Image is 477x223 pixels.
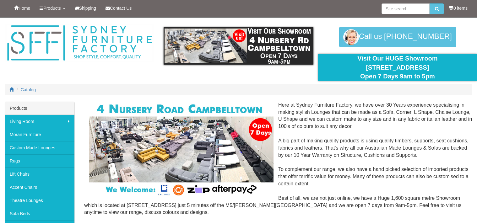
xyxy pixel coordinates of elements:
[43,6,61,11] span: Products
[164,27,313,65] img: showroom.gif
[89,102,274,198] img: Corner Modular Lounges
[5,102,74,115] div: Products
[5,141,74,154] a: Custom Made Lounges
[5,194,74,207] a: Theatre Lounges
[382,3,430,14] input: Site search
[449,5,468,11] li: 0 items
[5,154,74,167] a: Rugs
[5,24,154,62] img: Sydney Furniture Factory
[5,181,74,194] a: Accent Chairs
[35,0,70,16] a: Products
[5,128,74,141] a: Moran Furniture
[5,167,74,181] a: Lift Chairs
[110,6,132,11] span: Contact Us
[101,0,136,16] a: Contact Us
[79,6,96,11] span: Shipping
[21,87,36,92] a: Catalog
[9,0,35,16] a: Home
[5,115,74,128] a: Living Room
[5,207,74,220] a: Sofa Beds
[19,6,30,11] span: Home
[323,54,472,81] div: Visit Our HUGE Showroom [STREET_ADDRESS] Open 7 Days 9am to 5pm
[70,0,101,16] a: Shipping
